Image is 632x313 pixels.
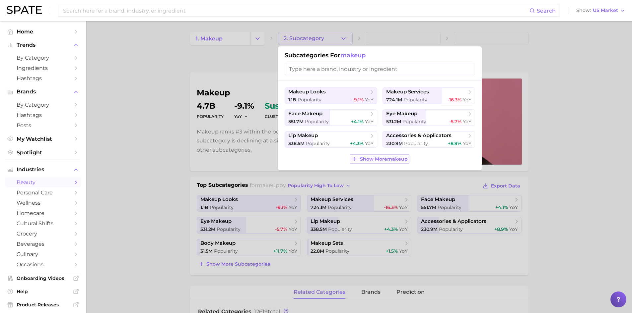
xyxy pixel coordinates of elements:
[5,87,81,97] button: Brands
[5,198,81,208] a: wellness
[17,65,70,71] span: Ingredients
[5,147,81,158] a: Spotlight
[17,42,70,48] span: Trends
[448,140,461,146] span: +8.9%
[365,97,374,103] span: YoY
[5,134,81,144] a: My Watchlist
[17,167,70,173] span: Industries
[5,100,81,110] a: by Category
[350,154,409,164] button: Show Moremakeup
[575,6,627,15] button: ShowUS Market
[350,140,364,146] span: +4.3%
[306,140,330,146] span: Popularity
[288,132,318,139] span: lip makeup
[5,273,81,283] a: Onboarding Videos
[5,300,81,310] a: Product Releases
[17,302,70,308] span: Product Releases
[5,287,81,296] a: Help
[576,9,591,12] span: Show
[17,28,70,35] span: Home
[5,229,81,239] a: grocery
[285,63,475,75] input: Type here a brand, industry or ingredient
[386,89,429,95] span: makeup services
[463,97,471,103] span: YoY
[5,53,81,63] a: by Category
[17,136,70,142] span: My Watchlist
[449,119,461,125] span: -5.7%
[383,109,475,126] button: eye makeup531.2m Popularity-5.7% YoY
[360,156,408,162] span: Show More makeup
[285,131,377,148] button: lip makeup338.5m Popularity+4.3% YoY
[340,52,366,59] span: makeup
[305,119,329,125] span: Popularity
[17,149,70,156] span: Spotlight
[463,119,471,125] span: YoY
[17,288,70,294] span: Help
[17,102,70,108] span: by Category
[17,261,70,268] span: occasions
[17,275,70,281] span: Onboarding Videos
[5,120,81,130] a: Posts
[404,140,428,146] span: Popularity
[403,97,427,103] span: Popularity
[288,97,296,103] span: 1.1b
[386,140,403,146] span: 230.9m
[17,251,70,257] span: culinary
[5,40,81,50] button: Trends
[288,140,305,146] span: 338.5m
[288,111,322,117] span: face makeup
[448,97,461,103] span: -16.3%
[386,111,417,117] span: eye makeup
[17,241,70,247] span: beverages
[5,249,81,259] a: culinary
[285,52,475,59] h1: Subcategories for
[593,9,618,12] span: US Market
[351,119,364,125] span: +4.1%
[5,239,81,249] a: beverages
[402,119,426,125] span: Popularity
[17,89,70,95] span: Brands
[17,122,70,129] span: Posts
[17,112,70,118] span: Hashtags
[17,179,70,185] span: beauty
[386,119,401,125] span: 531.2m
[5,259,81,270] a: occasions
[285,109,377,126] button: face makeup551.7m Popularity+4.1% YoY
[5,187,81,198] a: personal care
[5,73,81,83] a: Hashtags
[365,140,374,146] span: YoY
[17,231,70,237] span: grocery
[17,75,70,81] span: Hashtags
[17,55,70,61] span: by Category
[352,97,364,103] span: -9.1%
[285,87,377,104] button: makeup looks1.1b Popularity-9.1% YoY
[5,177,81,187] a: beauty
[5,63,81,73] a: Ingredients
[17,220,70,227] span: cultural shifts
[288,89,326,95] span: makeup looks
[62,5,529,16] input: Search here for a brand, industry, or ingredient
[5,165,81,175] button: Industries
[7,6,42,14] img: SPATE
[386,97,402,103] span: 724.1m
[5,218,81,229] a: cultural shifts
[298,97,321,103] span: Popularity
[17,189,70,196] span: personal care
[386,132,452,139] span: accessories & applicators
[17,210,70,216] span: homecare
[463,140,471,146] span: YoY
[383,131,475,148] button: accessories & applicators230.9m Popularity+8.9% YoY
[383,87,475,104] button: makeup services724.1m Popularity-16.3% YoY
[17,200,70,206] span: wellness
[537,8,556,14] span: Search
[5,110,81,120] a: Hashtags
[5,26,81,37] a: Home
[5,208,81,218] a: homecare
[365,119,374,125] span: YoY
[288,119,304,125] span: 551.7m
